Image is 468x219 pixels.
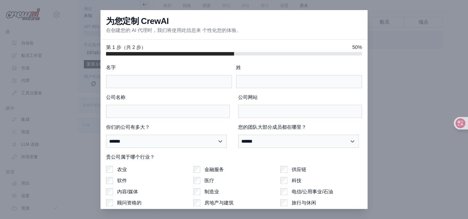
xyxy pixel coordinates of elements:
[106,44,146,51] span: 第 1 步（共 2 步）
[106,64,232,71] label: 名字
[117,188,138,195] label: 内容/媒体
[291,166,306,173] label: 供应链
[433,186,468,219] iframe: Chat Widget
[236,64,362,71] label: 姓
[238,94,362,101] label: 公司网站
[238,124,362,130] label: 您的团队大部分成员都在哪里？
[106,27,241,34] p: 在创建您的 AI 代理时，我们将使用此信息来 个性化您的体验。
[204,188,219,195] label: 制造业
[106,16,169,27] h3: 为您定制 CrewAI
[106,124,230,130] label: 你们的公司有多大？
[291,199,316,206] label: 旅行与休闲
[204,199,234,206] label: 房地产与建筑
[117,166,127,173] label: 农业
[204,177,214,184] label: 医疗
[433,186,468,219] div: 聊天小部件
[291,177,301,184] label: 科技
[106,94,230,101] label: 公司名称
[352,44,362,51] span: 50%
[117,199,142,206] label: 顾问资格的
[106,153,362,160] label: 贵公司属于哪个行业？
[117,177,127,184] label: 软件
[291,188,333,195] label: 电信/公用事业/石油
[204,166,224,173] label: 金融服务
